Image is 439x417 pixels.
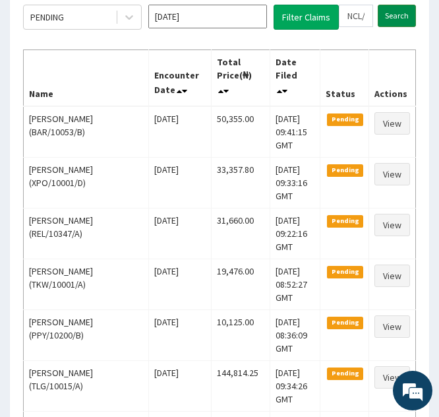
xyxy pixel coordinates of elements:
[212,208,270,259] td: 31,660.00
[327,368,363,379] span: Pending
[327,317,363,329] span: Pending
[148,360,211,411] td: [DATE]
[212,309,270,360] td: 10,125.00
[327,164,363,176] span: Pending
[212,157,270,208] td: 33,357.80
[274,5,339,30] button: Filter Claims
[320,49,369,106] th: Status
[270,106,320,158] td: [DATE] 09:41:15 GMT
[327,266,363,278] span: Pending
[374,163,410,185] a: View
[327,215,363,227] span: Pending
[24,309,149,360] td: [PERSON_NAME] (PPY/10200/B)
[148,157,211,208] td: [DATE]
[212,106,270,158] td: 50,355.00
[24,106,149,158] td: [PERSON_NAME] (BAR/10053/B)
[24,49,149,106] th: Name
[212,259,270,309] td: 19,476.00
[148,5,267,28] input: Select Month and Year
[270,49,320,106] th: Date Filed
[270,259,320,309] td: [DATE] 08:52:27 GMT
[270,208,320,259] td: [DATE] 09:22:16 GMT
[374,315,410,338] a: View
[374,214,410,236] a: View
[148,208,211,259] td: [DATE]
[270,309,320,360] td: [DATE] 08:36:09 GMT
[24,360,149,411] td: [PERSON_NAME] (TLG/10015/A)
[339,5,373,27] input: Search by HMO ID
[30,11,64,24] div: PENDING
[24,157,149,208] td: [PERSON_NAME] (XPO/10001/D)
[148,259,211,309] td: [DATE]
[368,49,415,106] th: Actions
[148,309,211,360] td: [DATE]
[24,208,149,259] td: [PERSON_NAME] (REL/10347/A)
[212,49,270,106] th: Total Price(₦)
[374,366,410,389] a: View
[374,265,410,287] a: View
[378,5,416,27] input: Search
[148,106,211,158] td: [DATE]
[270,360,320,411] td: [DATE] 09:34:26 GMT
[24,259,149,309] td: [PERSON_NAME] (TKW/10001/A)
[270,157,320,208] td: [DATE] 09:33:16 GMT
[374,112,410,135] a: View
[327,113,363,125] span: Pending
[148,49,211,106] th: Encounter Date
[212,360,270,411] td: 144,814.25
